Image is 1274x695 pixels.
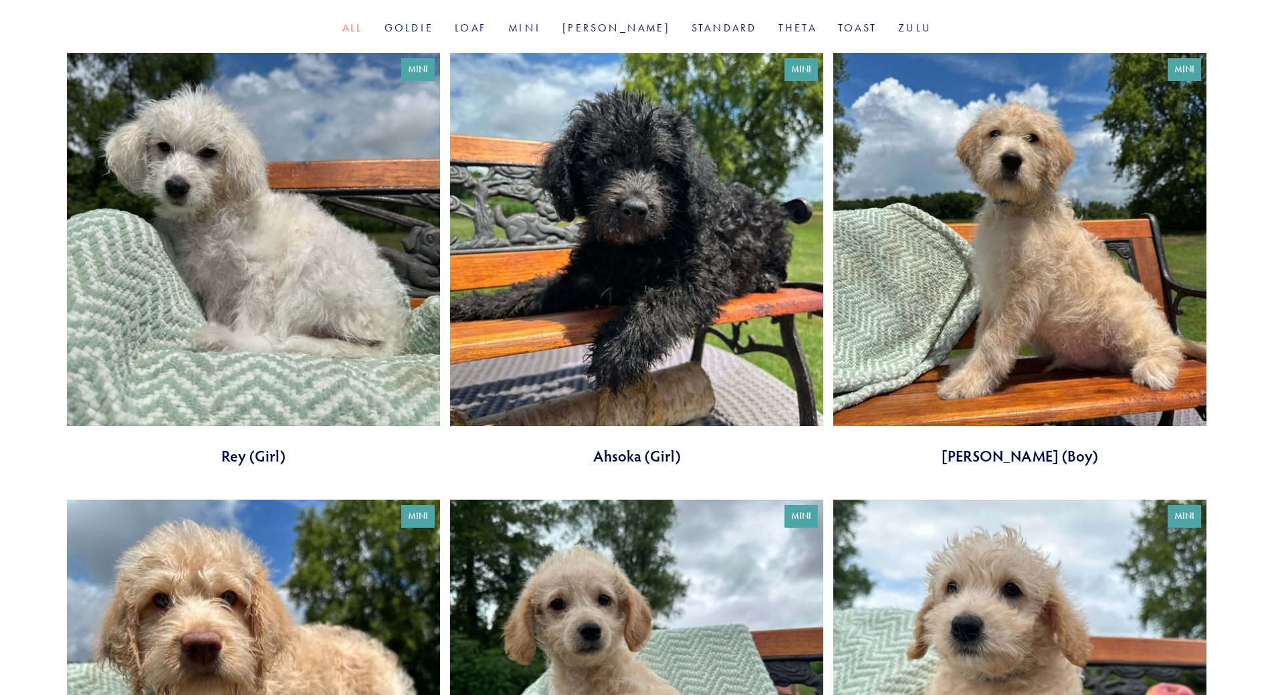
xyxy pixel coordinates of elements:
[385,21,433,34] a: Goldie
[562,21,670,34] a: [PERSON_NAME]
[898,21,932,34] a: Zulu
[508,21,541,34] a: Mini
[692,21,757,34] a: Standard
[838,21,877,34] a: Toast
[342,21,363,34] a: All
[455,21,487,34] a: Loaf
[778,21,817,34] a: Theta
